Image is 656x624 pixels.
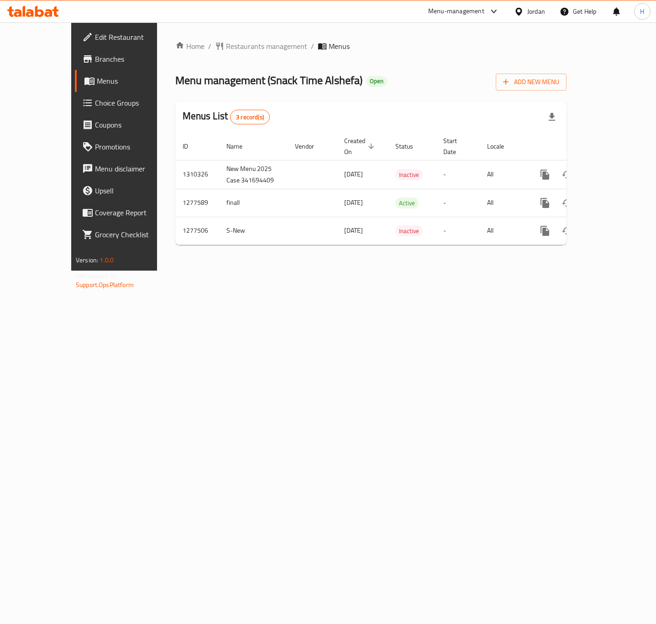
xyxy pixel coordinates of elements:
span: 3 record(s) [231,113,269,122]
a: Menu disclaimer [75,158,181,180]
span: Menus [329,41,350,52]
button: Add New Menu [496,74,567,91]
span: [DATE] [344,224,363,236]
a: Branches [75,48,181,70]
span: [DATE] [344,168,363,180]
td: finall [219,189,288,217]
td: S-New [219,217,288,245]
a: Support.OpsPlatform [76,279,134,291]
td: - [436,217,480,245]
td: All [480,189,527,217]
td: 1277589 [175,189,219,217]
span: Menu disclaimer [95,163,173,174]
span: Grocery Checklist [95,229,173,240]
button: Change Status [556,220,578,242]
button: Change Status [556,192,578,214]
a: Upsell [75,180,181,202]
div: Total records count [230,110,270,124]
a: Edit Restaurant [75,26,181,48]
span: Start Date [443,135,469,157]
td: 1310326 [175,160,219,189]
span: Status [395,141,425,152]
span: Coverage Report [95,207,173,218]
a: Coverage Report [75,202,181,224]
span: Coupons [95,119,173,130]
span: Get support on: [76,270,118,282]
span: [DATE] [344,197,363,208]
td: - [436,189,480,217]
div: Export file [541,106,563,128]
span: Open [366,77,387,85]
div: Active [395,197,419,208]
li: / [311,41,314,52]
li: / [208,41,211,52]
a: Grocery Checklist [75,224,181,245]
span: Menus [97,75,173,86]
button: Change Status [556,164,578,186]
td: All [480,217,527,245]
button: more [534,220,556,242]
td: 1277506 [175,217,219,245]
span: Promotions [95,141,173,152]
a: Restaurants management [215,41,307,52]
div: Jordan [527,6,545,16]
a: Choice Groups [75,92,181,114]
h2: Menus List [183,109,270,124]
span: 1.0.0 [100,254,114,266]
td: New Menu 2025 Case 341694409 [219,160,288,189]
div: Inactive [395,225,423,236]
td: All [480,160,527,189]
span: Version: [76,254,98,266]
a: Menus [75,70,181,92]
button: more [534,192,556,214]
span: Name [226,141,254,152]
span: Inactive [395,170,423,180]
a: Coupons [75,114,181,136]
span: H [640,6,644,16]
div: Menu-management [428,6,484,17]
a: Home [175,41,205,52]
span: Created On [344,135,377,157]
span: Edit Restaurant [95,32,173,43]
th: Actions [527,133,629,160]
div: Open [366,76,387,87]
a: Promotions [75,136,181,158]
span: Menu management ( Snack Time Alshefa ) [175,70,362,91]
td: - [436,160,480,189]
table: enhanced table [175,133,629,245]
span: Add New Menu [503,76,559,88]
span: Locale [487,141,516,152]
span: Vendor [295,141,326,152]
span: Choice Groups [95,97,173,108]
nav: breadcrumb [175,41,567,52]
button: more [534,164,556,186]
span: Restaurants management [226,41,307,52]
span: Active [395,198,419,208]
span: Upsell [95,185,173,196]
span: Branches [95,53,173,64]
span: Inactive [395,226,423,236]
span: ID [183,141,200,152]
